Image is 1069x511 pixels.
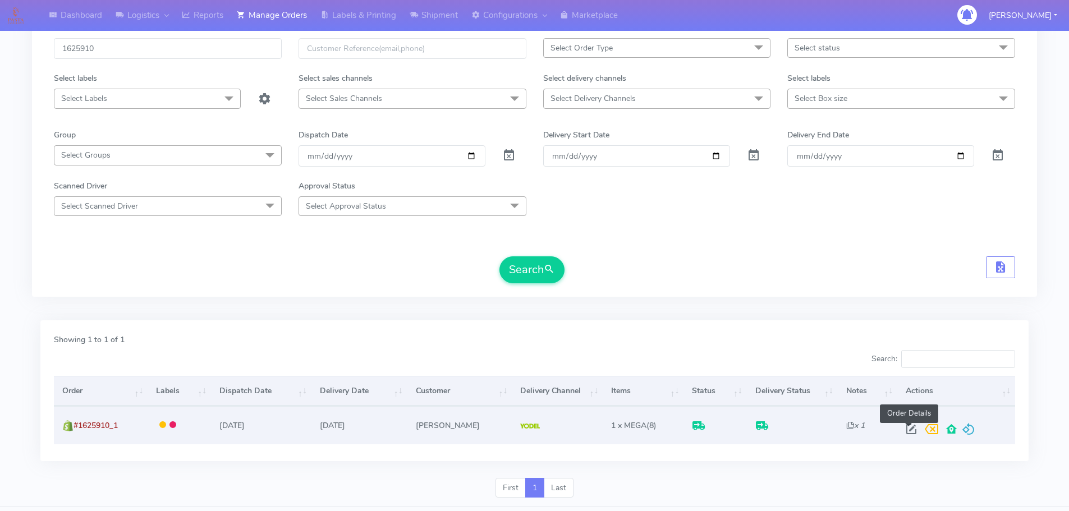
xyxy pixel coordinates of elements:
label: Delivery End Date [787,129,849,141]
th: Items: activate to sort column ascending [603,376,683,406]
label: Dispatch Date [299,129,348,141]
th: Labels: activate to sort column ascending [148,376,211,406]
span: Select Approval Status [306,201,386,211]
span: Select Box size [795,93,847,104]
th: Actions: activate to sort column ascending [897,376,1015,406]
td: [DATE] [311,406,407,444]
th: Delivery Channel: activate to sort column ascending [512,376,603,406]
span: Select status [795,43,840,53]
button: [PERSON_NAME] [980,4,1066,27]
th: Dispatch Date: activate to sort column ascending [211,376,311,406]
span: Select Order Type [550,43,613,53]
span: #1625910_1 [74,420,118,431]
td: [DATE] [211,406,311,444]
th: Customer: activate to sort column ascending [407,376,512,406]
span: Select Sales Channels [306,93,382,104]
th: Notes: activate to sort column ascending [838,376,897,406]
span: Select Labels [61,93,107,104]
th: Delivery Date: activate to sort column ascending [311,376,407,406]
label: Group [54,129,76,141]
th: Delivery Status: activate to sort column ascending [747,376,838,406]
label: Scanned Driver [54,180,107,192]
a: 1 [525,478,544,498]
label: Select labels [787,72,831,84]
input: Order Id [54,38,282,59]
th: Status: activate to sort column ascending [683,376,747,406]
button: Search [499,256,565,283]
img: shopify.png [62,420,74,431]
span: 1 x MEGA [611,420,646,431]
span: Select Scanned Driver [61,201,138,211]
span: Select Groups [61,150,111,160]
i: x 1 [846,420,865,431]
label: Approval Status [299,180,355,192]
label: Showing 1 to 1 of 1 [54,334,125,346]
label: Select labels [54,72,97,84]
th: Order: activate to sort column ascending [54,376,148,406]
label: Delivery Start Date [543,129,609,141]
label: Search: [871,350,1015,368]
input: Customer Reference(email,phone) [299,38,526,59]
span: Select Delivery Channels [550,93,636,104]
span: (8) [611,420,657,431]
label: Select delivery channels [543,72,626,84]
img: Yodel [520,423,540,429]
td: [PERSON_NAME] [407,406,512,444]
label: Select sales channels [299,72,373,84]
input: Search: [901,350,1015,368]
